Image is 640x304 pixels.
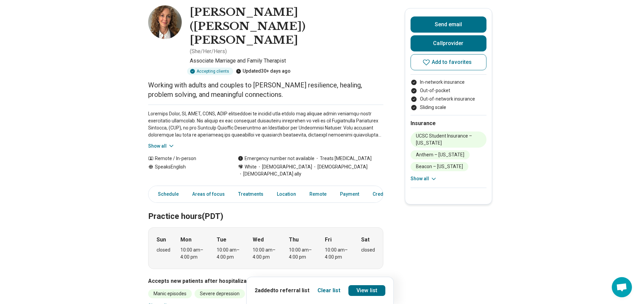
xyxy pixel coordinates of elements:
strong: Thu [289,236,299,244]
div: Updated 30+ days ago [236,68,291,75]
a: View list [348,285,385,296]
strong: Tue [217,236,226,244]
p: ( She/Her/Hers ) [190,47,227,55]
h3: Accepts new patients after hospitalization for [148,277,383,285]
p: 2 added [255,287,309,295]
button: Add to favorites [411,54,486,70]
span: [DEMOGRAPHIC_DATA] [257,163,312,170]
a: Treatments [234,187,267,201]
div: 10:00 am – 4:00 pm [325,246,351,261]
strong: Sat [361,236,370,244]
li: UCSC Student Insurance – [US_STATE] [411,131,486,148]
span: White [245,163,257,170]
strong: Wed [253,236,264,244]
p: Loremips Dolor, SI, AMET, CONS, ADIP elitseddoei te incidid utla etdolo mag aliquae admin veniamq... [148,110,383,139]
span: [DEMOGRAPHIC_DATA] [312,163,368,170]
li: Out-of-network insurance [411,96,486,103]
li: Anthem – [US_STATE] [411,150,470,159]
strong: Mon [180,236,191,244]
span: to referral list [273,287,309,294]
h1: [PERSON_NAME] ([PERSON_NAME]) [PERSON_NAME] [190,5,383,47]
h2: Practice hours (PDT) [148,195,383,222]
a: Areas of focus [188,187,229,201]
li: In-network insurance [411,79,486,86]
div: Accepting clients [187,68,233,75]
div: When does the program meet? [148,227,383,269]
button: Show all [411,175,437,182]
div: Speaks English [148,163,224,178]
div: closed [157,246,170,254]
div: 10:00 am – 4:00 pm [253,246,279,261]
li: Beacon – [US_STATE] [411,162,468,171]
div: 10:00 am – 4:00 pm [217,246,243,261]
img: Jennifer Shedd, Associate Marriage and Family Therapist [148,5,182,39]
strong: Sun [157,236,166,244]
button: Clear list [317,287,340,295]
span: [DEMOGRAPHIC_DATA] ally [238,170,301,178]
a: Credentials [369,187,406,201]
ul: Payment options [411,79,486,111]
h2: Insurance [411,119,486,127]
div: 10:00 am – 4:00 pm [289,246,315,261]
div: 10:00 am – 4:00 pm [180,246,206,261]
p: Working with adults and couples to [PERSON_NAME] resilience, healing, problem solving, and meanin... [148,80,383,99]
button: Callprovider [411,35,486,51]
a: Location [273,187,300,201]
p: Associate Marriage and Family Therapist [190,57,383,65]
a: Payment [336,187,363,201]
li: Sliding scale [411,104,486,111]
button: Send email [411,16,486,33]
div: Open chat [612,277,632,297]
span: Add to favorites [432,60,472,65]
a: Schedule [150,187,183,201]
li: Severe depression [195,289,245,298]
button: Show all [148,143,175,150]
li: Manic episodes [148,289,192,298]
div: Emergency number not available [238,155,314,162]
li: Out-of-pocket [411,87,486,94]
span: Treats [MEDICAL_DATA] [314,155,372,162]
a: Remote [305,187,331,201]
strong: Fri [325,236,332,244]
div: Remote / In-person [148,155,224,162]
div: closed [361,246,375,254]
